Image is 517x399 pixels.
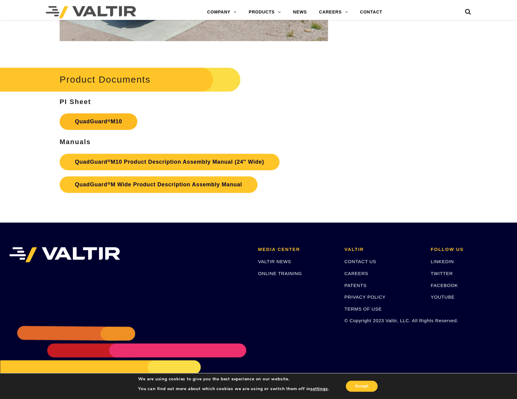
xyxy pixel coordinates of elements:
[138,376,329,382] p: We are using cookies to give you the best experience on our website.
[258,271,302,276] a: ONLINE TRAINING
[201,6,242,18] a: COMPANY
[9,247,120,262] img: VALTIR
[242,6,287,18] a: PRODUCTS
[60,113,137,130] a: QuadGuard®M10
[344,282,367,288] a: PATENTS
[431,271,453,276] a: TWITTER
[344,259,376,264] a: CONTACT US
[60,138,91,146] strong: Manuals
[431,294,455,299] a: YOUTUBE
[313,6,354,18] a: CAREERS
[354,6,388,18] a: CONTACT
[344,247,421,252] h2: VALTIR
[46,6,136,18] img: Valtir
[107,181,111,186] sup: ®
[60,154,279,170] a: QuadGuard®M10 Product Description Assembly Manual (24″ Wide)
[431,259,454,264] a: LINKEDIN
[346,381,378,392] button: Accept
[310,386,328,392] button: settings
[107,158,111,163] sup: ®
[107,118,111,123] sup: ®
[258,259,291,264] a: VALTIR NEWS
[138,386,329,392] p: You can find out more about which cookies we are using or switch them off in .
[344,294,386,299] a: PRIVACY POLICY
[60,176,257,193] a: QuadGuard®M Wide Product Description Assembly Manual
[60,98,91,106] strong: PI Sheet
[431,282,458,288] a: FACEBOOK
[431,247,508,252] h2: FOLLOW US
[287,6,313,18] a: NEWS
[258,247,335,252] h2: MEDIA CENTER
[344,306,382,311] a: TERMS OF USE
[344,317,421,324] p: © Copyright 2023 Valtir, LLC. All Rights Reserved.
[344,271,368,276] a: CAREERS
